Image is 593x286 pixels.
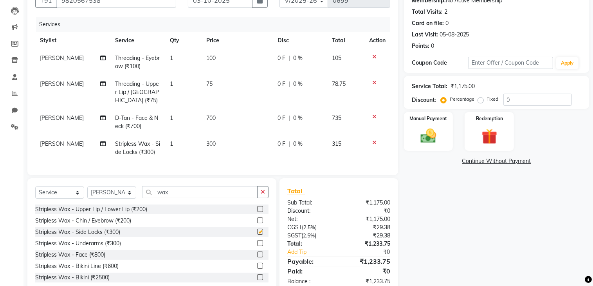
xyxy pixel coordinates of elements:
[281,232,339,240] div: ( )
[206,140,216,147] span: 300
[170,80,173,87] span: 1
[451,82,475,91] div: ₹1,175.00
[412,59,468,67] div: Coupon Code
[281,266,339,276] div: Paid:
[339,199,396,207] div: ₹1,175.00
[206,80,213,87] span: 75
[35,251,105,259] div: Stripless Wax - Face (₹800)
[206,114,216,121] span: 700
[445,19,449,27] div: 0
[170,54,173,62] span: 1
[339,240,396,248] div: ₹1,233.75
[287,232,301,239] span: SGST
[327,32,364,49] th: Total
[170,140,173,147] span: 1
[35,262,119,270] div: Stripless Wax - Bikini Line (₹600)
[332,80,346,87] span: 78.75
[468,57,553,69] input: Enter Offer / Coupon Code
[348,248,396,256] div: ₹0
[487,96,499,103] label: Fixed
[303,224,315,230] span: 2.5%
[278,54,285,62] span: 0 F
[412,96,436,104] div: Discount:
[444,8,447,16] div: 2
[412,8,443,16] div: Total Visits:
[40,114,84,121] span: [PERSON_NAME]
[281,215,339,223] div: Net:
[339,266,396,276] div: ₹0
[170,114,173,121] span: 1
[35,217,131,225] div: Stripless Wax - Chin / Eyebrow (₹200)
[293,54,303,62] span: 0 %
[293,80,303,88] span: 0 %
[450,96,475,103] label: Percentage
[35,205,147,214] div: Stripless Wax - Upper Lip / Lower Lip (₹200)
[165,32,202,49] th: Qty
[273,32,327,49] th: Disc
[40,54,84,62] span: [PERSON_NAME]
[202,32,273,49] th: Price
[339,207,396,215] div: ₹0
[293,114,303,122] span: 0 %
[281,240,339,248] div: Total:
[35,239,121,248] div: Stripless Wax - Underarms (₹300)
[281,207,339,215] div: Discount:
[281,223,339,232] div: ( )
[115,80,159,104] span: Threading - Upper Lip / [GEOGRAPHIC_DATA] (₹75)
[431,42,434,50] div: 0
[410,115,447,122] label: Manual Payment
[142,186,258,198] input: Search or Scan
[556,57,579,69] button: Apply
[36,17,396,32] div: Services
[412,19,444,27] div: Card on file:
[115,140,160,156] span: Stripless Wax - Side Locks (₹300)
[339,215,396,223] div: ₹1,175.00
[115,54,160,70] span: Threading - Eyebrow (₹100)
[278,114,285,122] span: 0 F
[288,80,290,88] span: |
[115,114,158,130] span: D-Tan - Face & Neck (₹700)
[35,32,110,49] th: Stylist
[339,232,396,240] div: ₹29.38
[281,199,339,207] div: Sub Total:
[35,273,110,282] div: Stripless Wax - Bikini (₹2500)
[278,140,285,148] span: 0 F
[416,127,441,145] img: _cash.svg
[288,114,290,122] span: |
[288,54,290,62] span: |
[332,140,341,147] span: 315
[287,187,305,195] span: Total
[303,232,315,239] span: 2.5%
[288,140,290,148] span: |
[339,257,396,266] div: ₹1,233.75
[281,277,339,286] div: Balance :
[35,228,120,236] div: Stripless Wax - Side Locks (₹300)
[40,140,84,147] span: [PERSON_NAME]
[332,54,341,62] span: 105
[281,248,348,256] a: Add Tip
[40,80,84,87] span: [PERSON_NAME]
[476,115,503,122] label: Redemption
[278,80,285,88] span: 0 F
[332,114,341,121] span: 735
[339,223,396,232] div: ₹29.38
[412,42,429,50] div: Points:
[287,224,302,231] span: CGST
[412,31,438,39] div: Last Visit:
[440,31,469,39] div: 05-08-2025
[412,82,447,91] div: Service Total:
[293,140,303,148] span: 0 %
[339,277,396,286] div: ₹1,233.75
[206,54,216,62] span: 100
[110,32,165,49] th: Service
[477,127,502,146] img: _gift.svg
[281,257,339,266] div: Payable:
[406,157,588,165] a: Continue Without Payment
[364,32,390,49] th: Action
